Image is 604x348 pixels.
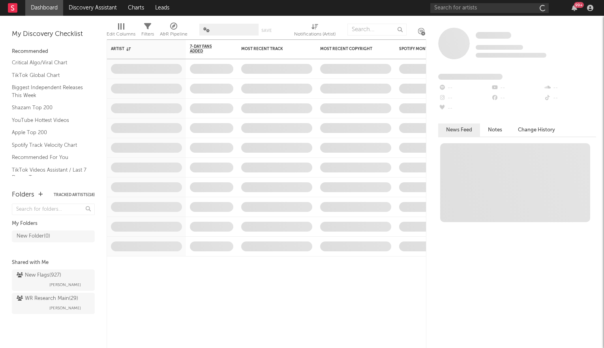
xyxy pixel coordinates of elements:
[12,166,87,182] a: TikTok Videos Assistant / Last 7 Days - Top
[141,30,154,39] div: Filters
[54,193,95,197] button: Tracked Artists(18)
[294,30,336,39] div: Notifications (Artist)
[476,32,511,39] span: Some Artist
[572,5,577,11] button: 99+
[49,280,81,290] span: [PERSON_NAME]
[12,190,34,200] div: Folders
[160,20,188,43] div: A&R Pipeline
[510,123,563,137] button: Change History
[12,141,87,150] a: Spotify Track Velocity Chart
[141,20,154,43] div: Filters
[294,20,336,43] div: Notifications (Artist)
[12,204,95,215] input: Search for folders...
[12,71,87,80] a: TikTok Global Chart
[491,93,543,103] div: --
[438,93,491,103] div: --
[12,258,95,268] div: Shared with Me
[49,303,81,313] span: [PERSON_NAME]
[438,74,503,80] span: Fans Added by Platform
[12,269,95,291] a: New Flags(927)[PERSON_NAME]
[438,103,491,114] div: --
[160,30,188,39] div: A&R Pipeline
[491,83,543,93] div: --
[111,47,170,51] div: Artist
[241,47,300,51] div: Most Recent Track
[17,294,78,303] div: WR Research Main ( 29 )
[12,230,95,242] a: New Folder(0)
[12,58,87,67] a: Critical Algo/Viral Chart
[261,28,272,33] button: Save
[107,20,135,43] div: Edit Columns
[12,116,87,125] a: YouTube Hottest Videos
[12,153,87,162] a: Recommended For You
[12,47,95,56] div: Recommended
[476,32,511,39] a: Some Artist
[544,93,596,103] div: --
[17,271,61,280] div: New Flags ( 927 )
[480,123,510,137] button: Notes
[12,293,95,314] a: WR Research Main(29)[PERSON_NAME]
[476,45,523,50] span: Tracking Since: [DATE]
[12,128,87,137] a: Apple Top 200
[17,232,50,241] div: New Folder ( 0 )
[438,83,491,93] div: --
[399,47,458,51] div: Spotify Monthly Listeners
[438,123,480,137] button: News Feed
[347,24,407,36] input: Search...
[544,83,596,93] div: --
[430,3,549,13] input: Search for artists
[320,47,379,51] div: Most Recent Copyright
[12,103,87,112] a: Shazam Top 200
[476,53,546,58] span: 0 fans last week
[107,30,135,39] div: Edit Columns
[12,83,87,99] a: Biggest Independent Releases This Week
[12,219,95,228] div: My Folders
[574,2,584,8] div: 99 +
[190,44,221,54] span: 7-Day Fans Added
[12,30,95,39] div: My Discovery Checklist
